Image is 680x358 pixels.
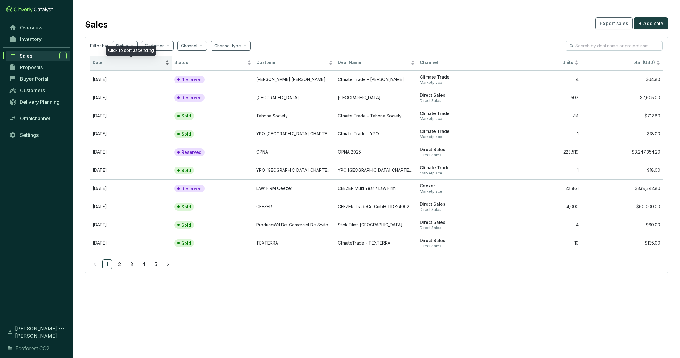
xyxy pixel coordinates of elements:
td: $60.00 [581,216,663,234]
p: Sold [182,113,191,119]
span: Omnichannel [20,115,50,121]
td: 4 [499,216,581,234]
th: Customer [254,56,335,70]
a: Proposals [6,62,70,73]
td: Universidad de la Libertad [335,89,417,107]
td: $64.80 [581,70,663,89]
span: + Add sale [638,20,663,27]
span: Settings [20,132,39,138]
button: Export sales [595,17,633,29]
td: ClimateTrade - TEXTERRA [335,234,417,252]
a: Sales [6,51,70,61]
td: CEEZER Multi Year / Law Firm [335,179,417,198]
div: Click to sort ascending [106,46,156,56]
p: Reserved [182,95,202,100]
td: 1 [499,161,581,179]
span: Customer [256,60,328,66]
a: Delivery Planning [6,97,70,107]
td: YPO MEXICO CHAPTER: PRESIDENTS´ RETREAT 2025 [335,161,417,179]
li: 1 [102,259,112,269]
a: Buyer Portal [6,74,70,84]
span: Marketplace [420,134,497,139]
td: YPO MEXICO CHAPTER: DINE AROUND [254,125,335,143]
span: Direct Sales [420,244,497,248]
td: 10 [499,234,581,252]
span: Direct Sales [420,147,497,153]
td: Aug 11 2025 [90,216,172,234]
span: Proposals [20,64,43,70]
td: Armando Faustino Mercado LóPez [254,70,335,89]
span: Units [501,60,573,66]
a: 2 [115,260,124,269]
th: Channel [417,56,499,70]
td: Sep 29 2025 [90,107,172,125]
li: 5 [151,259,161,269]
td: Oct 02 2025 [90,70,172,89]
a: Omnichannel [6,113,70,123]
td: $60,000.00 [581,198,663,216]
span: Direct Sales [420,93,497,98]
p: Sold [182,131,191,137]
td: Tahona Society [254,107,335,125]
td: 507 [499,89,581,107]
span: Sales [20,53,32,59]
span: Ecoforest CO2 [15,345,49,352]
td: $18.00 [581,161,663,179]
td: Sep 25 2025 [90,125,172,143]
td: 22,861 [499,179,581,198]
span: Marketplace [420,116,497,121]
span: Overview [20,25,42,31]
span: Ceezer [420,183,497,189]
th: Date [90,56,172,70]
span: Marketplace [420,171,497,176]
td: YPO MEXICO CHAPTER: PRESIDENTS´ RETREAT 2025 [254,161,335,179]
span: Climate Trade [420,111,497,117]
p: Reserved [182,186,202,191]
a: Overview [6,22,70,33]
td: Stink Films Mexico [335,216,417,234]
li: Next Page [163,259,173,269]
span: Direct Sales [420,98,497,103]
span: Customers [20,87,45,93]
a: 5 [151,260,160,269]
td: $3,247,354.20 [581,143,663,161]
a: Customers [6,85,70,96]
td: 1 [499,125,581,143]
span: Direct Sales [420,225,497,230]
input: Search by deal name or project name... [575,42,654,49]
td: CEEZER [254,198,335,216]
td: 223,519 [499,143,581,161]
li: 4 [139,259,148,269]
td: LAW FIRM Ceezer [254,179,335,198]
td: $18.00 [581,125,663,143]
th: Units [499,56,581,70]
h2: Sales [85,18,108,31]
span: Inventory [20,36,42,42]
span: left [93,262,97,266]
p: Reserved [182,77,202,83]
a: Settings [6,130,70,140]
td: Climate Trade - YPO [335,125,417,143]
td: Dec 18 2024 [90,198,172,216]
td: $135.00 [581,234,663,252]
td: TEXTERRA [254,234,335,252]
span: Direct Sales [420,207,497,212]
a: 3 [127,260,136,269]
span: Buyer Portal [20,76,48,82]
p: Sold [182,204,191,210]
td: $338,342.80 [581,179,663,198]
p: Sold [182,241,191,246]
a: Inventory [6,34,70,44]
td: Universidad De La Libertad [254,89,335,107]
span: Status [174,60,246,66]
span: Direct Sales [420,153,497,157]
li: Previous Page [90,259,100,269]
p: Sold [182,222,191,228]
td: $712.80 [581,107,663,125]
span: Date [93,60,164,66]
span: Climate Trade [420,129,497,134]
td: Jun 23 2025 [90,234,172,252]
th: Deal Name [335,56,417,70]
li: 2 [114,259,124,269]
